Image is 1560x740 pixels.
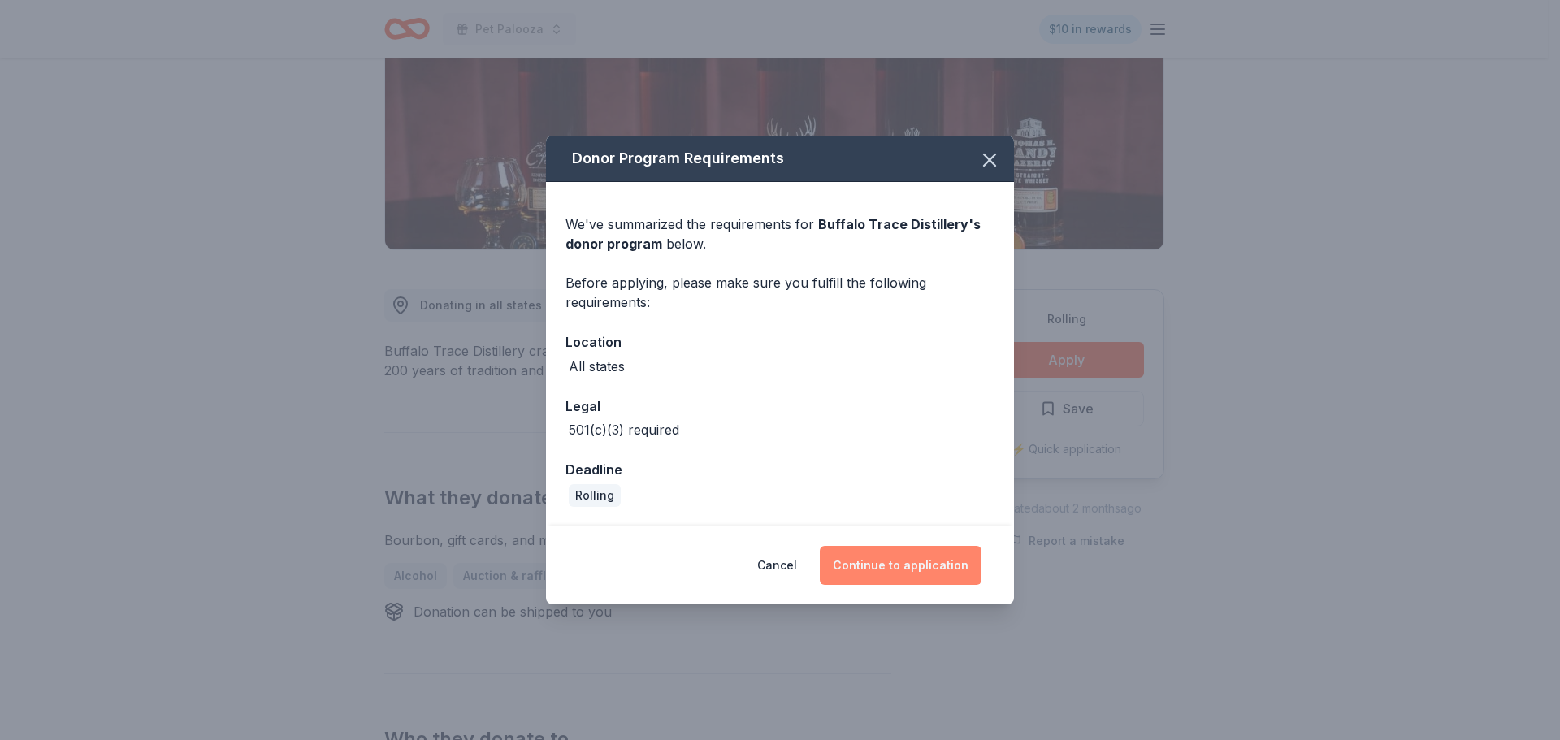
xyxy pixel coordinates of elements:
div: Legal [565,396,994,417]
div: Donor Program Requirements [546,136,1014,182]
div: Rolling [569,484,621,507]
button: Continue to application [820,546,981,585]
div: All states [569,357,625,376]
div: We've summarized the requirements for below. [565,214,994,253]
div: Deadline [565,459,994,480]
div: 501(c)(3) required [569,420,679,439]
div: Location [565,331,994,353]
div: Before applying, please make sure you fulfill the following requirements: [565,273,994,312]
button: Cancel [757,546,797,585]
